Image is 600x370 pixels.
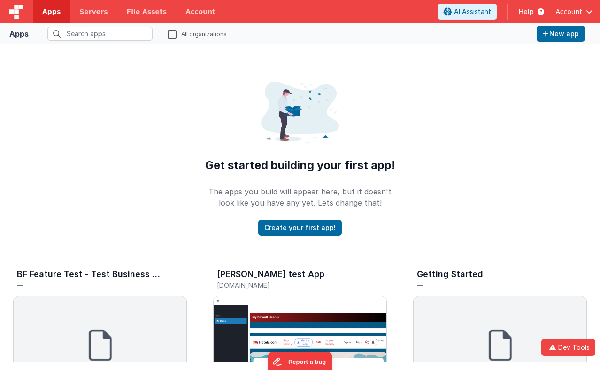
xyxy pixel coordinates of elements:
[519,7,534,16] span: Help
[168,29,227,38] label: All organizations
[47,27,153,41] input: Search apps
[202,186,398,208] h4: The apps you build will appear here, but it doesn't look like you have any yet. Lets change that!
[541,339,595,356] button: Dev Tools
[555,7,592,16] button: Account
[438,4,497,20] button: AI Assistant
[127,7,167,16] span: File Assets
[258,220,342,236] button: Create your first app!
[42,7,61,16] span: Apps
[217,282,363,289] h5: [DOMAIN_NAME]
[202,158,398,173] h1: Get started building your first app!
[217,270,324,279] h3: [PERSON_NAME] test App
[417,282,563,289] h5: —
[9,28,29,39] div: Apps
[79,7,108,16] span: Servers
[17,282,163,289] h5: —
[555,7,582,16] span: Account
[454,7,491,16] span: AI Assistant
[417,270,483,279] h3: Getting Started
[537,26,585,42] button: New app
[261,82,339,143] img: Smiley face
[17,270,161,279] h3: BF Feature Test - Test Business File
